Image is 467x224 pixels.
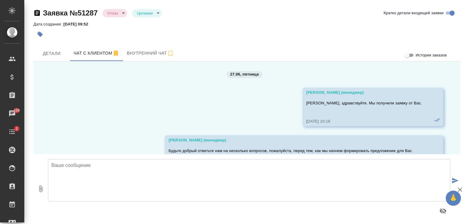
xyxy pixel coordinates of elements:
button: 🙏 [446,191,461,206]
div: [PERSON_NAME] (менеджер) [168,137,422,143]
span: Чат с клиентом [74,49,119,57]
button: Целевая [135,11,154,16]
span: Детали [37,50,66,57]
div: [PERSON_NAME] (менеджер) [306,90,422,96]
p: Дата создания: [33,22,63,26]
span: 100 [10,107,24,114]
a: Заявка №51287 [43,9,98,17]
p: [DATE] 09:52 [63,22,93,26]
p: Будьте добрый ответьте нам на несколько вопросов, пожалуйста, перед тем, как мы начнем формироват... [168,148,422,160]
span: История заказов [416,52,447,58]
svg: Подписаться [167,50,174,57]
p: [PERSON_NAME], здравствуйте. Мы получили заявку от Вас. [306,100,422,106]
button: 77079422936 (Салтанат) - (undefined) [70,46,123,61]
svg: Отписаться [112,50,119,57]
span: Внутренний чат [127,49,174,57]
a: 2 [2,124,23,139]
div: Отказ [102,9,127,17]
button: Скопировать ссылку [33,9,41,17]
span: 🙏 [448,192,458,205]
button: Добавить тэг [33,28,47,41]
button: Отказ [106,11,120,16]
button: Предпросмотр [436,204,450,218]
p: 27.06, пятница [230,71,259,77]
div: Отказ [132,9,162,17]
div: [DATE] 10:18 [306,118,422,124]
span: Кратко детали входящей заявки [384,10,444,16]
span: 2 [12,126,21,132]
a: 100 [2,106,23,121]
